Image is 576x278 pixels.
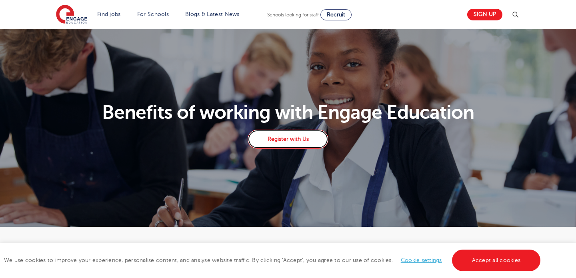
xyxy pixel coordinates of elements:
span: Schools looking for staff [267,12,319,18]
a: Cookie settings [401,257,442,263]
a: Register with Us [248,130,328,149]
img: Engage Education [56,5,87,25]
a: Blogs & Latest News [185,11,240,17]
span: We use cookies to improve your experience, personalise content, and analyse website traffic. By c... [4,257,542,263]
a: Find jobs [97,11,121,17]
h1: Benefits of working with Engage Education [52,103,525,122]
a: Recruit [320,9,352,20]
a: For Schools [137,11,169,17]
span: Recruit [327,12,345,18]
a: Sign up [467,9,502,20]
a: Accept all cookies [452,250,541,271]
